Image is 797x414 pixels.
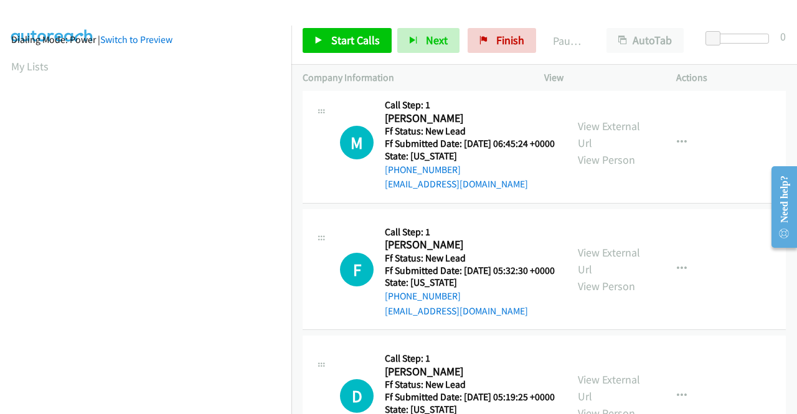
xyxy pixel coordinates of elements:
[11,32,280,47] div: Dialing Mode: Power |
[385,379,555,391] h5: Ff Status: New Lead
[385,352,555,365] h5: Call Step: 1
[385,265,555,277] h5: Ff Submitted Date: [DATE] 05:32:30 +0000
[578,119,640,150] a: View External Url
[397,28,460,53] button: Next
[385,111,555,126] h2: [PERSON_NAME]
[606,28,684,53] button: AutoTab
[578,153,635,167] a: View Person
[340,379,374,413] h1: D
[303,28,392,53] a: Start Calls
[676,70,786,85] p: Actions
[385,99,555,111] h5: Call Step: 1
[340,253,374,286] div: The call is yet to be attempted
[340,379,374,413] div: The call is yet to be attempted
[385,238,555,252] h2: [PERSON_NAME]
[544,70,654,85] p: View
[780,28,786,45] div: 0
[385,365,555,379] h2: [PERSON_NAME]
[385,305,528,317] a: [EMAIL_ADDRESS][DOMAIN_NAME]
[553,32,584,49] p: Paused
[496,33,524,47] span: Finish
[340,126,374,159] div: The call is yet to be attempted
[340,253,374,286] h1: F
[303,70,522,85] p: Company Information
[712,34,769,44] div: Delay between calls (in seconds)
[426,33,448,47] span: Next
[385,150,555,162] h5: State: [US_STATE]
[762,158,797,256] iframe: Resource Center
[100,34,172,45] a: Switch to Preview
[331,33,380,47] span: Start Calls
[385,391,555,403] h5: Ff Submitted Date: [DATE] 05:19:25 +0000
[385,178,528,190] a: [EMAIL_ADDRESS][DOMAIN_NAME]
[578,279,635,293] a: View Person
[385,125,555,138] h5: Ff Status: New Lead
[578,372,640,403] a: View External Url
[385,138,555,150] h5: Ff Submitted Date: [DATE] 06:45:24 +0000
[385,290,461,302] a: [PHONE_NUMBER]
[385,276,555,289] h5: State: [US_STATE]
[385,226,555,238] h5: Call Step: 1
[340,126,374,159] h1: M
[578,245,640,276] a: View External Url
[11,59,49,73] a: My Lists
[385,164,461,176] a: [PHONE_NUMBER]
[468,28,536,53] a: Finish
[385,252,555,265] h5: Ff Status: New Lead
